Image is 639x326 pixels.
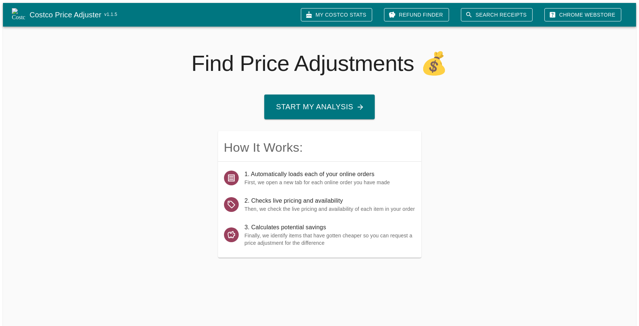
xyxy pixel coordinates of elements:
span: 2. Checks live pricing and availability [245,196,415,205]
h4: How It Works: [224,140,415,155]
img: Costco Price Adjuster [12,8,25,21]
p: Finally, we identify items that have gotten cheaper so you can request a price adjustment for the... [245,232,415,247]
p: First, we open a new tab for each online order you have made [245,179,415,186]
a: Refund Finder [384,8,449,22]
span: 1. Automatically loads each of your online orders [245,170,415,179]
span: v 1.1.5 [104,11,117,18]
p: Then, we check the live pricing and availability of each item in your order [245,205,415,213]
button: Start My Analysis [264,95,375,119]
a: Costco Price Adjuster v1.1.5 [30,9,295,21]
a: My Costco Stats [301,8,372,22]
h2: Find Price Adjustments 💰 [109,50,530,77]
a: Search Receipts [461,8,533,22]
a: Chrome Webstore [544,8,621,22]
span: 3. Calculates potential savings [245,223,415,232]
